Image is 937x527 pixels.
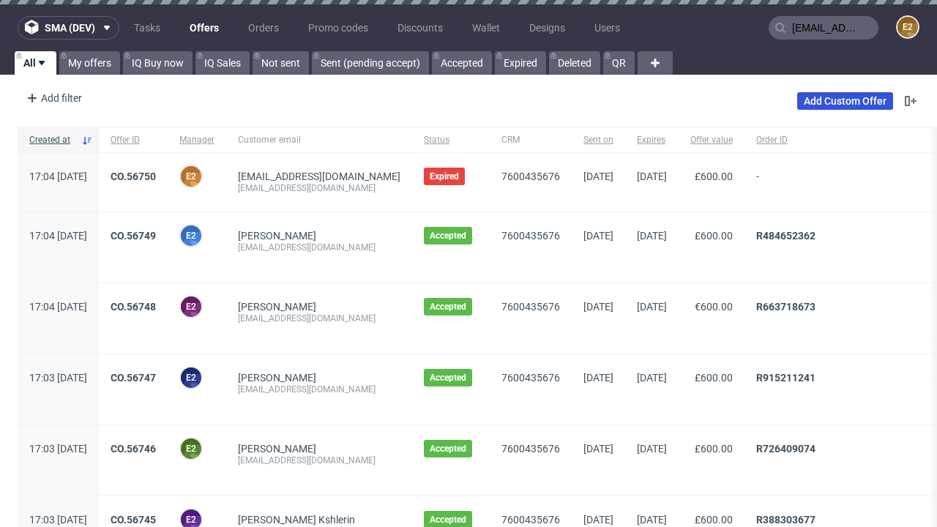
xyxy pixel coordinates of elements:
a: Not sent [253,51,309,75]
span: 17:04 [DATE] [29,171,87,182]
a: CO.56748 [111,301,156,313]
a: R484652362 [756,230,815,242]
a: My offers [59,51,120,75]
a: Offers [181,16,228,40]
span: Accepted [430,443,466,455]
span: Expired [430,171,459,182]
a: CO.56750 [111,171,156,182]
span: [DATE] [637,171,667,182]
span: €600.00 [695,301,733,313]
div: Add filter [20,86,85,110]
a: Tasks [125,16,169,40]
a: Accepted [432,51,492,75]
span: £600.00 [695,514,733,526]
span: sma (dev) [45,23,95,33]
div: [EMAIL_ADDRESS][DOMAIN_NAME] [238,384,400,395]
span: [DATE] [583,372,613,384]
span: £600.00 [695,443,733,455]
span: Accepted [430,514,466,526]
a: Wallet [463,16,509,40]
span: Expires [637,134,667,146]
div: [EMAIL_ADDRESS][DOMAIN_NAME] [238,242,400,253]
a: [EMAIL_ADDRESS][DOMAIN_NAME] [238,171,400,182]
a: [PERSON_NAME] [238,230,316,242]
a: 7600435676 [501,514,560,526]
a: [PERSON_NAME] Kshlerin [238,514,355,526]
a: [PERSON_NAME] [238,372,316,384]
a: CO.56749 [111,230,156,242]
span: Accepted [430,230,466,242]
span: [DATE] [583,230,613,242]
a: Designs [520,16,574,40]
a: [PERSON_NAME] [238,443,316,455]
a: Users [586,16,629,40]
span: Sent on [583,134,613,146]
span: Status [424,134,478,146]
div: [EMAIL_ADDRESS][DOMAIN_NAME] [238,455,400,466]
span: Accepted [430,301,466,313]
a: Orders [239,16,288,40]
span: £600.00 [695,372,733,384]
a: CO.56745 [111,514,156,526]
span: 17:04 [DATE] [29,230,87,242]
figcaption: e2 [181,225,201,246]
figcaption: e2 [181,438,201,459]
a: 7600435676 [501,230,560,242]
a: Expired [495,51,546,75]
span: Manager [179,134,214,146]
span: [DATE] [637,372,667,384]
span: £600.00 [695,230,733,242]
figcaption: e2 [897,17,918,37]
span: 17:04 [DATE] [29,301,87,313]
span: [DATE] [583,514,613,526]
a: 7600435676 [501,443,560,455]
div: [EMAIL_ADDRESS][DOMAIN_NAME] [238,313,400,324]
a: [PERSON_NAME] [238,301,316,313]
span: CRM [501,134,560,146]
a: R663718673 [756,301,815,313]
span: £600.00 [695,171,733,182]
a: QR [603,51,635,75]
a: IQ Buy now [123,51,193,75]
a: R388303677 [756,514,815,526]
span: Accepted [430,372,466,384]
span: 17:03 [DATE] [29,372,87,384]
figcaption: e2 [181,367,201,388]
a: 7600435676 [501,171,560,182]
button: sma (dev) [18,16,119,40]
span: 17:03 [DATE] [29,514,87,526]
a: 7600435676 [501,301,560,313]
span: [DATE] [637,230,667,242]
span: [DATE] [637,301,667,313]
span: 17:03 [DATE] [29,443,87,455]
a: Deleted [549,51,600,75]
a: Add Custom Offer [797,92,893,110]
a: Discounts [389,16,452,40]
a: All [15,51,56,75]
a: Promo codes [299,16,377,40]
span: [DATE] [637,514,667,526]
a: IQ Sales [195,51,250,75]
span: - [756,171,915,194]
span: [DATE] [583,301,613,313]
a: 7600435676 [501,372,560,384]
figcaption: e2 [181,166,201,187]
a: Sent (pending accept) [312,51,429,75]
div: [EMAIL_ADDRESS][DOMAIN_NAME] [238,182,400,194]
span: Offer value [690,134,733,146]
span: [DATE] [583,443,613,455]
span: Offer ID [111,134,156,146]
span: [DATE] [637,443,667,455]
figcaption: e2 [181,296,201,317]
span: [DATE] [583,171,613,182]
a: CO.56746 [111,443,156,455]
span: Customer email [238,134,400,146]
a: CO.56747 [111,372,156,384]
a: R726409074 [756,443,815,455]
span: Created at [29,134,75,146]
span: Order ID [756,134,915,146]
a: R915211241 [756,372,815,384]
